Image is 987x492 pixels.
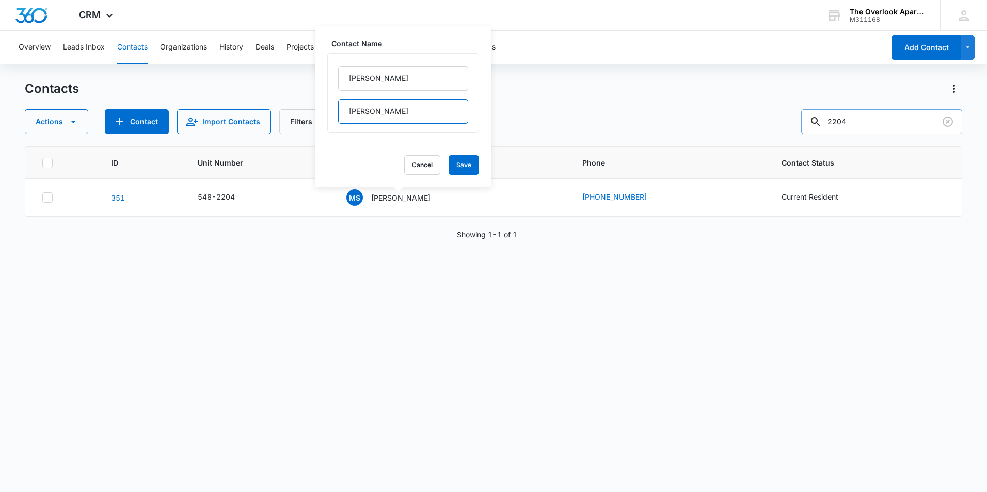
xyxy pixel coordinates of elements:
[782,191,838,202] div: Current Resident
[177,109,271,134] button: Import Contacts
[286,31,314,64] button: Projects
[940,113,956,130] button: Clear
[946,80,962,97] button: Actions
[160,31,207,64] button: Organizations
[404,155,440,175] button: Cancel
[457,229,517,240] p: Showing 1-1 of 1
[338,99,468,124] input: Last Name
[892,35,961,60] button: Add Contact
[582,157,742,168] span: Phone
[782,157,930,168] span: Contact Status
[338,66,468,91] input: First Name
[582,191,647,202] a: [PHONE_NUMBER]
[25,109,88,134] button: Actions
[19,31,51,64] button: Overview
[117,31,148,64] button: Contacts
[582,191,665,204] div: Phone - 7207317030 - Select to Edit Field
[850,8,925,16] div: account name
[79,9,101,20] span: CRM
[279,109,338,134] button: Filters
[850,16,925,23] div: account id
[801,109,962,134] input: Search Contacts
[449,155,479,175] button: Save
[346,189,449,206] div: Contact Name - Matthew Sandoval - Select to Edit Field
[105,109,169,134] button: Add Contact
[111,193,125,202] a: Navigate to contact details page for Matthew Sandoval
[25,81,79,96] h1: Contacts
[63,31,105,64] button: Leads Inbox
[331,38,483,49] label: Contact Name
[219,31,243,64] button: History
[198,191,235,202] div: 548-2204
[346,189,363,206] span: MS
[198,191,253,204] div: Unit Number - 548-2204 - Select to Edit Field
[198,157,322,168] span: Unit Number
[111,157,158,168] span: ID
[782,191,857,204] div: Contact Status - Current Resident - Select to Edit Field
[371,192,431,203] p: [PERSON_NAME]
[256,31,274,64] button: Deals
